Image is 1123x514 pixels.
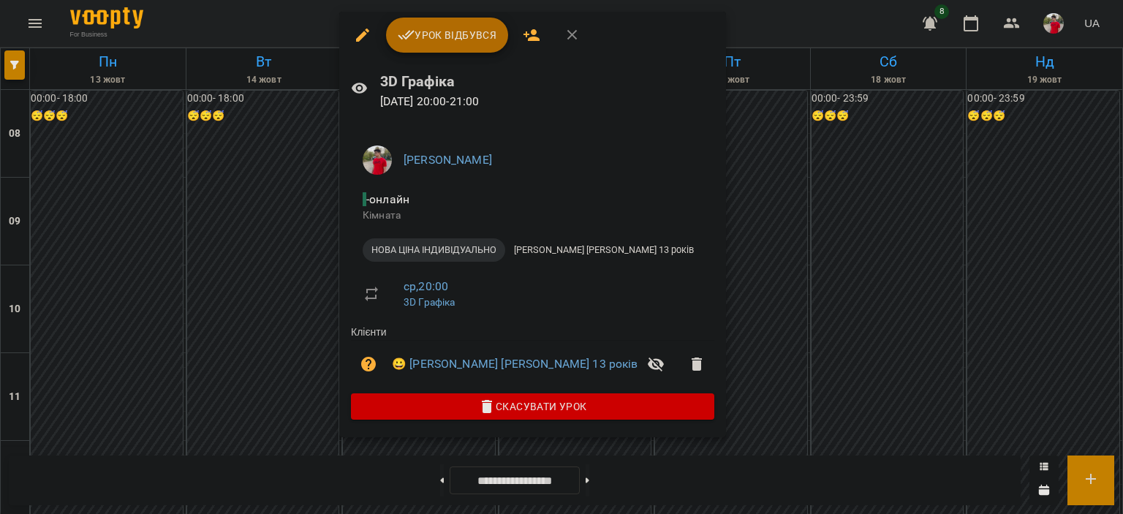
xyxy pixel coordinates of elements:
[351,325,714,393] ul: Клієнти
[351,347,386,382] button: Візит ще не сплачено. Додати оплату?
[505,243,703,257] span: [PERSON_NAME] [PERSON_NAME] 13 років
[363,192,412,206] span: - онлайн
[404,153,492,167] a: [PERSON_NAME]
[386,18,509,53] button: Урок відбувся
[404,296,455,308] a: 3D Графіка
[392,355,638,373] a: 😀 [PERSON_NAME] [PERSON_NAME] 13 років
[363,243,505,257] span: НОВА ЦІНА ІНДИВІДУАЛЬНО
[398,26,497,44] span: Урок відбувся
[363,145,392,175] img: 54b6d9b4e6461886c974555cb82f3b73.jpg
[363,398,703,415] span: Скасувати Урок
[363,208,703,223] p: Кімната
[505,238,703,262] div: [PERSON_NAME] [PERSON_NAME] 13 років
[380,70,714,93] h6: 3D Графіка
[380,93,714,110] p: [DATE] 20:00 - 21:00
[404,279,448,293] a: ср , 20:00
[351,393,714,420] button: Скасувати Урок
